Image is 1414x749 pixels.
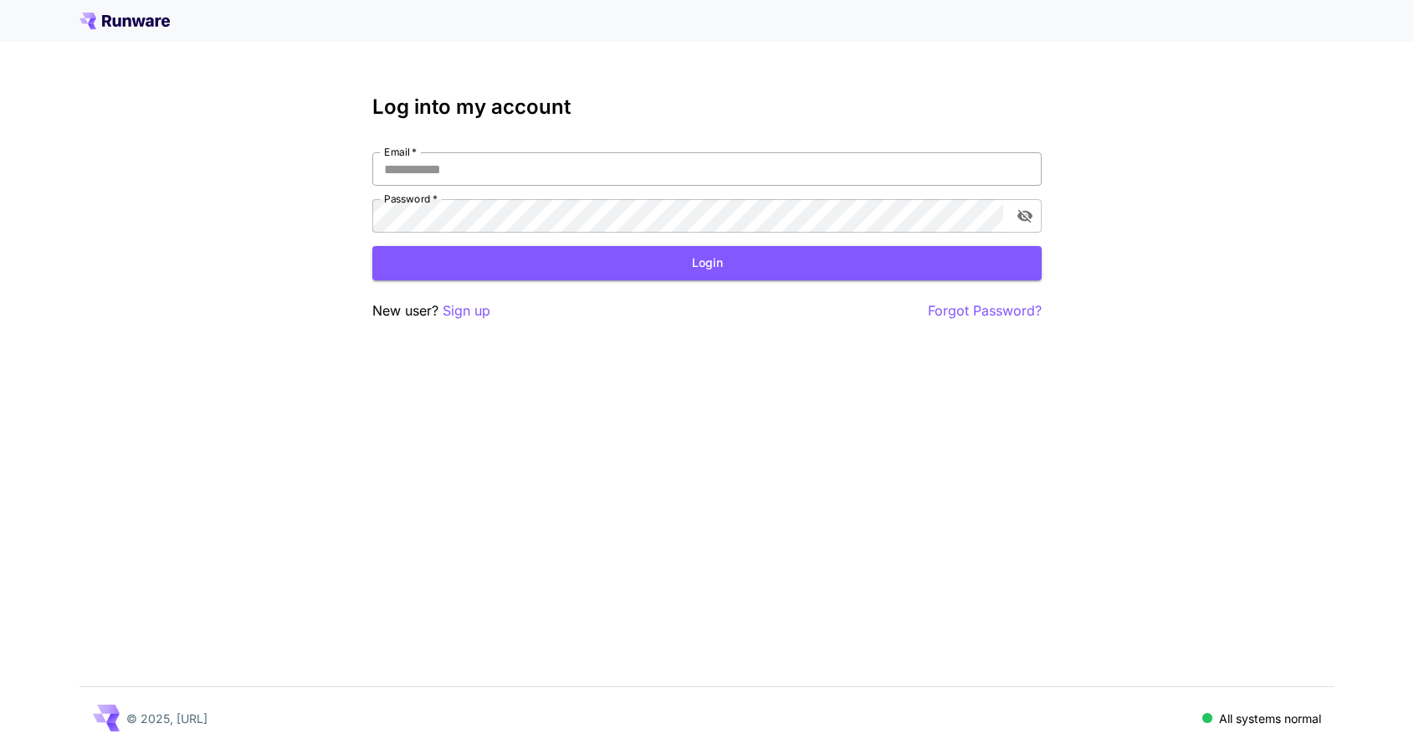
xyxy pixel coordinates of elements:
[1219,710,1321,727] p: All systems normal
[928,300,1042,321] button: Forgot Password?
[384,145,417,159] label: Email
[372,95,1042,119] h3: Log into my account
[384,192,438,206] label: Password
[372,246,1042,280] button: Login
[1010,201,1040,231] button: toggle password visibility
[126,710,207,727] p: © 2025, [URL]
[443,300,490,321] button: Sign up
[372,300,490,321] p: New user?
